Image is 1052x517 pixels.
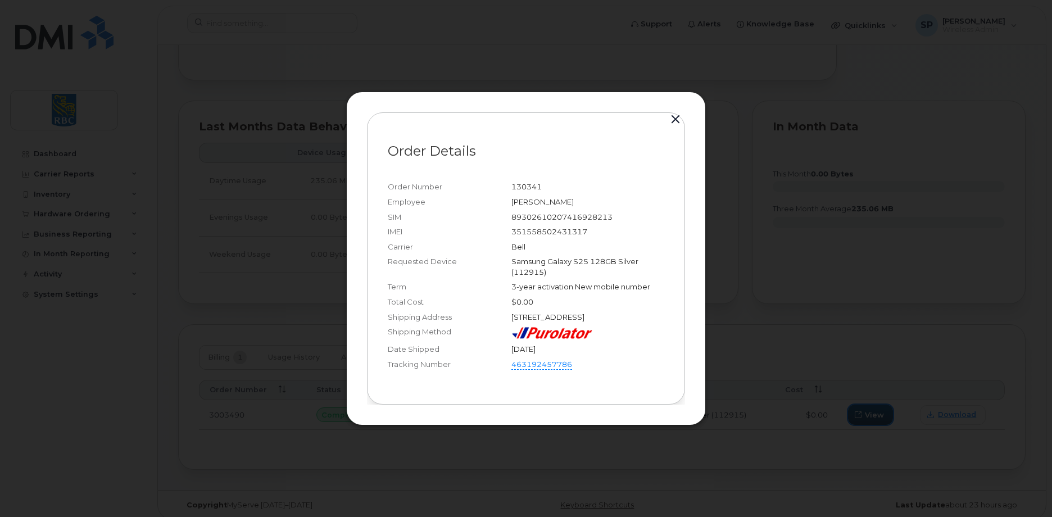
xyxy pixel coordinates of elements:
[388,297,511,307] div: Total Cost
[511,359,572,370] a: 463192457786
[511,312,664,323] div: [STREET_ADDRESS]
[388,256,511,277] div: Requested Device
[572,360,581,369] a: Open shipping details in new tab
[511,197,664,207] div: [PERSON_NAME]
[511,326,592,339] img: purolator-9dc0d6913a5419968391dc55414bb4d415dd17fc9089aa56d78149fa0af40473.png
[511,226,664,237] div: 351558502431317
[388,344,511,355] div: Date Shipped
[511,242,664,252] div: Bell
[388,359,511,371] div: Tracking Number
[388,226,511,237] div: IMEI
[388,212,511,223] div: SIM
[388,282,511,292] div: Term
[388,182,511,192] div: Order Number
[388,242,511,252] div: Carrier
[511,182,664,192] div: 130341
[388,326,511,339] div: Shipping Method
[511,297,664,307] div: $0.00
[388,144,664,158] p: Order Details
[511,282,664,292] div: 3-year activation New mobile number
[511,212,664,223] div: 89302610207416928213
[511,344,664,355] div: [DATE]
[511,256,664,277] div: Samsung Galaxy S25 128GB Silver (112915)
[388,197,511,207] div: Employee
[388,312,511,323] div: Shipping Address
